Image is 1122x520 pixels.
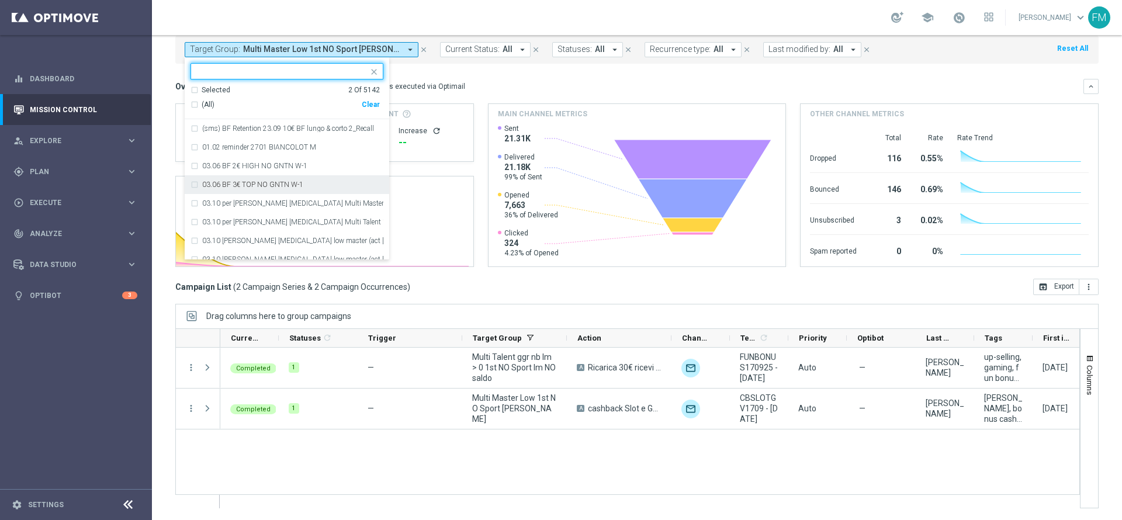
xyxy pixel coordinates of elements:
[759,333,768,342] i: refresh
[368,404,374,413] span: —
[368,65,378,74] button: close
[231,334,259,342] span: Current Status
[191,213,383,231] div: 03.10 per recupero consensi Multi Talent 1st Lotteries
[30,94,137,125] a: Mission Control
[1074,11,1087,24] span: keyboard_arrow_down
[799,334,827,342] span: Priority
[348,85,380,95] div: 2 Of 5142
[289,334,321,342] span: Statuses
[1043,362,1068,373] div: 17 Sep 2025, Wednesday
[445,44,500,54] span: Current Status:
[1085,365,1095,395] span: Columns
[206,311,351,321] div: Row Groups
[926,357,964,378] div: Paolo Martiradonna
[202,144,316,151] label: 01.02 reminder 2701 BIANCOLOT M
[13,280,137,311] div: Optibot
[798,404,816,413] span: Auto
[1056,42,1089,55] button: Reset All
[610,44,620,55] i: arrow_drop_down
[369,67,379,77] i: close
[185,42,418,57] button: Target Group: Multi Master Low 1st NO Sport [PERSON_NAME], Multi Talent ggr nb lm > 0 1st NO Spor...
[30,261,126,268] span: Data Studio
[645,42,742,57] button: Recurrence type: All arrow_drop_down
[13,74,24,84] i: equalizer
[30,168,126,175] span: Plan
[13,105,138,115] button: Mission Control
[588,362,662,373] span: Ricarica 30€ ricevi 20€ Fun Bonus wagering x20 cap 1
[13,167,24,177] i: gps_fixed
[763,42,861,57] button: Last modified by: All arrow_drop_down
[985,334,1002,342] span: Tags
[532,46,540,54] i: close
[368,334,396,342] span: Trigger
[202,162,307,169] label: 03.06 BF 2€ HIGH NO GNTN W-1
[13,136,138,145] div: person_search Explore keyboard_arrow_right
[810,210,857,228] div: Unsubscribed
[407,282,410,292] span: )
[504,124,531,133] span: Sent
[13,167,126,177] div: Plan
[1083,79,1099,94] button: keyboard_arrow_down
[871,148,901,167] div: 116
[504,200,558,210] span: 7,663
[126,166,137,177] i: keyboard_arrow_right
[289,403,299,414] div: 1
[871,241,901,259] div: 0
[926,398,964,419] div: Martina Troia
[12,500,22,510] i: settings
[30,199,126,206] span: Execute
[186,403,196,414] i: more_vert
[504,238,559,248] span: 324
[440,42,531,57] button: Current Status: All arrow_drop_down
[13,197,24,208] i: play_circle_outline
[517,44,528,55] i: arrow_drop_down
[861,43,872,56] button: close
[206,311,351,321] span: Drag columns here to group campaigns
[915,179,943,197] div: 0.69%
[531,43,541,56] button: close
[871,133,901,143] div: Total
[714,44,723,54] span: All
[186,362,196,373] button: more_vert
[1084,282,1093,292] i: more_vert
[984,393,1023,424] span: cb perso, bonus cash, up-selling, casino + lotteries , low master
[126,197,137,208] i: keyboard_arrow_right
[28,501,64,508] a: Settings
[13,74,138,84] button: equalizer Dashboard
[503,44,512,54] span: All
[190,44,240,54] span: Target Group:
[202,125,374,132] label: (sms) BF Retention 23.09 10€ BF lungo & corto 2_Recall
[13,94,137,125] div: Mission Control
[577,364,584,371] span: A
[289,362,299,373] div: 1
[810,241,857,259] div: Spam reported
[191,119,383,138] div: (sms) BF Retention 23.09 10€ BF lungo & corto 2_Recall
[323,333,332,342] i: refresh
[30,230,126,237] span: Analyze
[871,210,901,228] div: 3
[236,282,407,292] span: 2 Campaign Series & 2 Campaign Occurrences
[176,348,220,389] div: Press SPACE to select this row.
[504,172,542,182] span: 99% of Sent
[30,137,126,144] span: Explore
[921,11,934,24] span: school
[202,237,383,244] label: 03.10 [PERSON_NAME] [MEDICAL_DATA] low master (act [PERSON_NAME] + multi 1st lottery) nlno
[1038,282,1048,292] i: open_in_browser
[810,148,857,167] div: Dropped
[13,228,126,239] div: Analyze
[13,260,138,269] button: Data Studio keyboard_arrow_right
[13,229,138,238] button: track_changes Analyze keyboard_arrow_right
[1087,82,1095,91] i: keyboard_arrow_down
[185,63,389,260] ng-select: Multi Master Low 1st NO Sport saldo lm, Multi Talent ggr nb lm > 0 1st NO Sport lm NO saldo
[595,44,605,54] span: All
[798,363,816,372] span: Auto
[848,44,858,55] i: arrow_drop_down
[504,152,542,162] span: Delivered
[202,256,383,263] label: 03.10 [PERSON_NAME] [MEDICAL_DATA] low master (act [PERSON_NAME] + multi 1st lottery) nlsi
[432,126,441,136] button: refresh
[202,219,383,226] label: 03.10 per [PERSON_NAME] [MEDICAL_DATA] Multi Talent 1st Lotteries
[624,46,632,54] i: close
[650,44,711,54] span: Recurrence type:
